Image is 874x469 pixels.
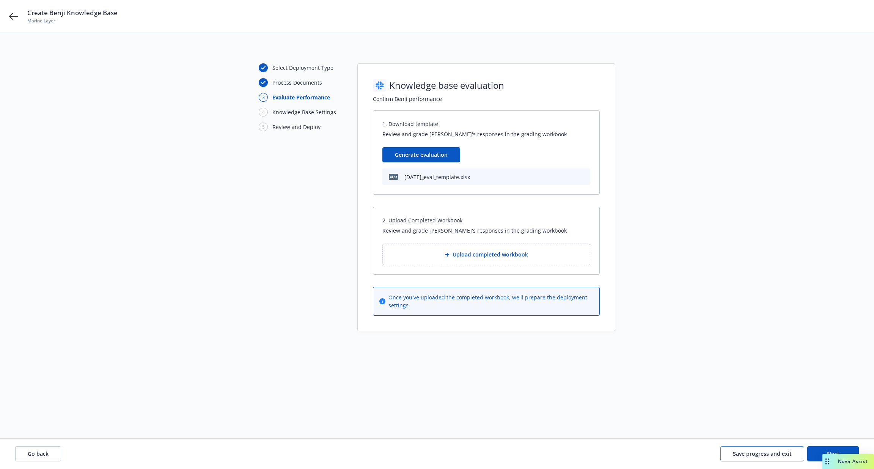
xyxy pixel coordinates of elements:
[388,293,593,309] span: Once you've uploaded the completed workbook, we'll prepare the deployment settings.
[272,64,333,72] div: Select Deployment Type
[27,8,118,17] span: Create Benji Knowledge Base
[733,450,792,457] span: Save progress and exit
[272,93,330,101] div: Evaluate Performance
[382,244,590,265] div: Upload completed workbook
[807,446,859,461] button: Next
[382,147,460,162] button: Generate evaluation
[389,174,398,179] span: xlsx
[382,120,590,128] h3: 1. Download template
[272,123,321,131] div: Review and Deploy
[259,123,268,131] div: 5
[838,458,868,464] span: Nova Assist
[822,454,832,469] div: Drag to move
[382,216,590,224] h3: 2. Upload Completed Workbook
[272,79,322,87] div: Process Documents
[28,450,49,457] span: Go back
[382,130,590,138] span: Review and grade [PERSON_NAME]'s responses in the grading workbook
[373,95,600,103] h2: Confirm Benji performance
[259,93,268,102] div: 3
[720,446,804,461] button: Save progress and exit
[822,454,874,469] button: Nova Assist
[580,173,587,181] button: download file
[382,227,590,234] span: Review and grade [PERSON_NAME]'s responses in the grading workbook
[15,446,61,461] button: Go back
[404,173,470,181] div: [DATE]_eval_template.xlsx
[27,17,118,24] span: Marine Layer
[389,79,504,92] h1: Knowledge base evaluation
[453,250,528,258] span: Upload completed workbook
[272,108,336,116] div: Knowledge Base Settings
[259,108,268,116] div: 4
[827,450,839,457] span: Next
